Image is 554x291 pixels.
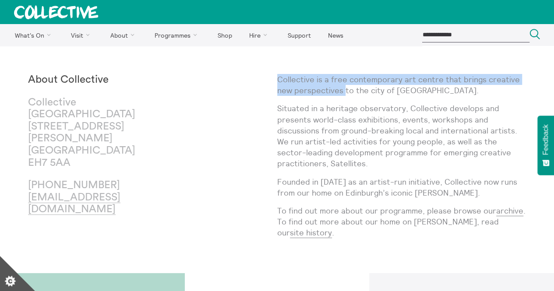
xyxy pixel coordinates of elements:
[280,24,318,46] a: Support
[277,74,526,96] p: Collective is a free contemporary art centre that brings creative new perspectives to the city of...
[496,206,523,216] a: archive
[537,116,554,175] button: Feedback - Show survey
[210,24,240,46] a: Shop
[320,24,351,46] a: News
[242,24,279,46] a: Hire
[28,74,109,85] strong: About Collective
[28,192,120,215] a: [EMAIL_ADDRESS][DOMAIN_NAME]
[7,24,62,46] a: What's On
[277,103,526,169] p: Situated in a heritage observatory, Collective develops and presents world-class exhibitions, eve...
[542,124,550,155] span: Feedback
[277,205,526,238] p: To find out more about our programme, please browse our . To find out more about our home on [PER...
[290,228,332,238] a: site history
[64,24,101,46] a: Visit
[28,179,152,216] p: [PHONE_NUMBER]
[102,24,145,46] a: About
[277,176,526,198] p: Founded in [DATE] as an artist-run initiative, Collective now runs from our home on Edinburgh’s i...
[28,97,152,169] p: Collective [GEOGRAPHIC_DATA] [STREET_ADDRESS][PERSON_NAME] [GEOGRAPHIC_DATA] EH7 5AA
[147,24,208,46] a: Programmes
